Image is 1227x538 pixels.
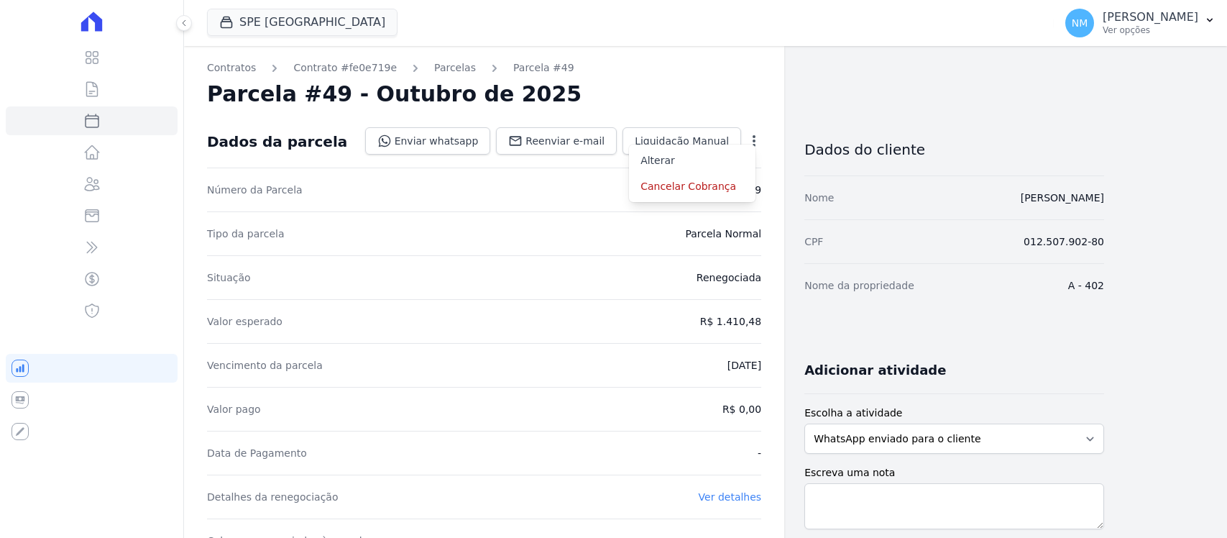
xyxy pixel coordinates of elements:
[1072,18,1088,28] span: NM
[700,314,761,329] dd: R$ 1.410,48
[207,9,397,36] button: SPE [GEOGRAPHIC_DATA]
[207,270,251,285] dt: Situação
[804,234,823,249] dt: CPF
[293,60,397,76] a: Contrato #fe0e719e
[804,406,1104,421] label: Escolha a atividade
[207,402,261,416] dt: Valor pago
[513,60,574,76] a: Parcela #49
[207,60,761,76] nav: Breadcrumb
[1103,24,1198,36] p: Ver opções
[207,133,347,150] div: Dados da parcela
[207,81,582,107] h2: Parcela #49 - Outubro de 2025
[434,60,476,76] a: Parcelas
[804,191,834,205] dt: Nome
[207,227,285,241] dt: Tipo da parcela
[525,134,605,148] span: Reenviar e-mail
[207,446,307,460] dt: Data de Pagamento
[804,465,1104,480] label: Escreva uma nota
[699,491,762,503] a: Ver detalhes
[1024,234,1104,249] dd: 012.507.902-80
[1054,3,1227,43] button: NM [PERSON_NAME] Ver opções
[207,183,303,197] dt: Número da Parcela
[1021,192,1104,204] a: [PERSON_NAME]
[804,141,1104,158] h3: Dados do cliente
[207,358,323,373] dt: Vencimento da parcela
[685,227,761,241] dd: Parcela Normal
[727,358,761,373] dd: [DATE]
[635,134,729,148] span: Liquidação Manual
[1103,10,1198,24] p: [PERSON_NAME]
[496,127,617,155] a: Reenviar e-mail
[1068,278,1104,293] dd: A - 402
[622,127,741,155] a: Liquidação Manual
[207,490,339,504] dt: Detalhes da renegociação
[365,127,491,155] a: Enviar whatsapp
[804,278,914,293] dt: Nome da propriedade
[697,270,761,285] dd: Renegociada
[758,446,761,460] dd: -
[804,362,946,379] h3: Adicionar atividade
[629,173,755,199] a: Cancelar Cobrança
[722,402,761,416] dd: R$ 0,00
[207,60,256,76] a: Contratos
[207,314,282,329] dt: Valor esperado
[629,147,755,173] a: Alterar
